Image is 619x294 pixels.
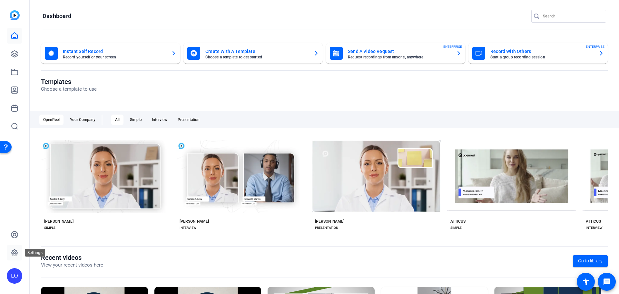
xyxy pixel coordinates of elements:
[44,225,55,230] div: SIMPLE
[10,10,20,20] img: blue-gradient.svg
[41,78,97,86] h1: Templates
[66,115,99,125] div: Your Company
[348,55,451,59] mat-card-subtitle: Request recordings from anyone, anywhere
[41,254,103,261] h1: Recent videos
[126,115,145,125] div: Simple
[450,219,466,224] div: ATTICUS
[205,47,309,55] mat-card-title: Create With A Template
[450,225,462,230] div: SIMPLE
[573,255,608,267] a: Go to library
[63,47,166,55] mat-card-title: Instant Self Record
[586,44,604,49] span: ENTERPRISE
[25,249,45,257] div: Settings
[326,43,465,64] button: Send A Video RequestRequest recordings from anyone, anywhereENTERPRISE
[63,55,166,59] mat-card-subtitle: Record yourself or your screen
[205,55,309,59] mat-card-subtitle: Choose a template to get started
[582,278,590,286] mat-icon: accessibility
[468,43,608,64] button: Record With OthersStart a group recording sessionENTERPRISE
[41,43,180,64] button: Instant Self RecordRecord yourself or your screen
[315,219,344,224] div: [PERSON_NAME]
[41,86,97,93] p: Choose a template to use
[41,261,103,269] p: View your recent videos here
[183,43,323,64] button: Create With A TemplateChoose a template to get started
[443,44,462,49] span: ENTERPRISE
[44,219,74,224] div: [PERSON_NAME]
[578,258,603,264] span: Go to library
[180,225,196,230] div: INTERVIEW
[586,225,603,230] div: INTERVIEW
[43,12,71,20] h1: Dashboard
[543,12,601,20] input: Search
[39,115,64,125] div: OpenReel
[490,47,594,55] mat-card-title: Record With Others
[603,278,611,286] mat-icon: message
[315,225,338,230] div: PRESENTATION
[111,115,123,125] div: All
[348,47,451,55] mat-card-title: Send A Video Request
[148,115,171,125] div: Interview
[174,115,203,125] div: Presentation
[586,219,601,224] div: ATTICUS
[180,219,209,224] div: [PERSON_NAME]
[490,55,594,59] mat-card-subtitle: Start a group recording session
[7,268,22,284] div: LO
